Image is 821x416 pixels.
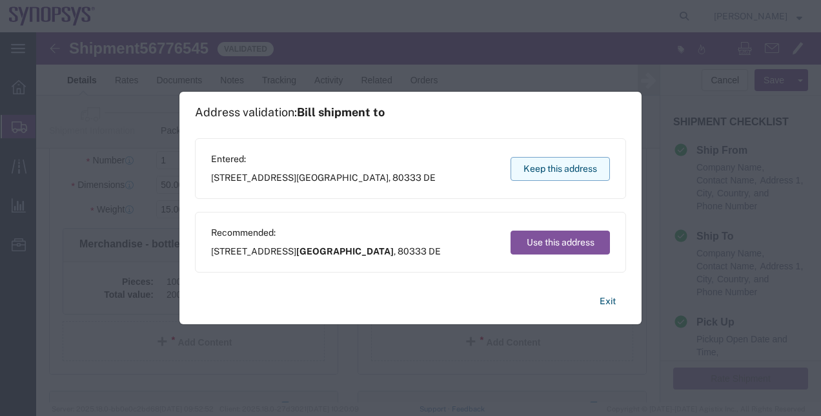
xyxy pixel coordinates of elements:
span: [STREET_ADDRESS] , [211,245,441,258]
span: Recommended: [211,226,441,240]
span: DE [429,246,441,256]
span: [GEOGRAPHIC_DATA] [296,172,389,183]
span: 80333 [398,246,427,256]
span: [STREET_ADDRESS] , [211,171,436,185]
button: Exit [589,290,626,313]
span: DE [423,172,436,183]
button: Use this address [511,231,610,255]
span: Bill shipment to [297,105,385,119]
h1: Address validation: [195,105,385,120]
button: Keep this address [511,157,610,181]
span: Entered: [211,152,436,166]
span: 80333 [392,172,421,183]
span: [GEOGRAPHIC_DATA] [296,246,394,256]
